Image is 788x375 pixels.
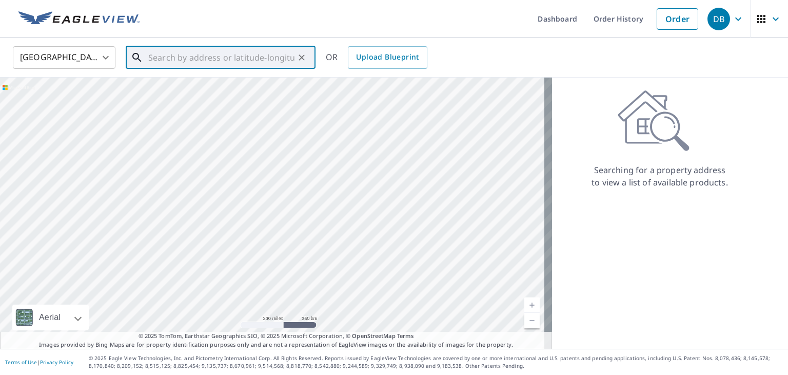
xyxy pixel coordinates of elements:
p: | [5,359,73,365]
div: [GEOGRAPHIC_DATA] [13,43,115,72]
a: Current Level 5, Zoom In [524,297,540,313]
img: EV Logo [18,11,140,27]
a: Terms [397,332,414,340]
div: Aerial [36,305,64,330]
div: Aerial [12,305,89,330]
a: Privacy Policy [40,359,73,366]
input: Search by address or latitude-longitude [148,43,294,72]
a: Current Level 5, Zoom Out [524,313,540,328]
p: Searching for a property address to view a list of available products. [591,164,728,189]
a: Order [657,8,698,30]
span: Upload Blueprint [356,51,419,64]
a: Upload Blueprint [348,46,427,69]
a: Terms of Use [5,359,37,366]
span: © 2025 TomTom, Earthstar Geographics SIO, © 2025 Microsoft Corporation, © [139,332,414,341]
div: OR [326,46,427,69]
p: © 2025 Eagle View Technologies, Inc. and Pictometry International Corp. All Rights Reserved. Repo... [89,354,783,370]
button: Clear [294,50,309,65]
div: DB [707,8,730,30]
a: OpenStreetMap [352,332,395,340]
